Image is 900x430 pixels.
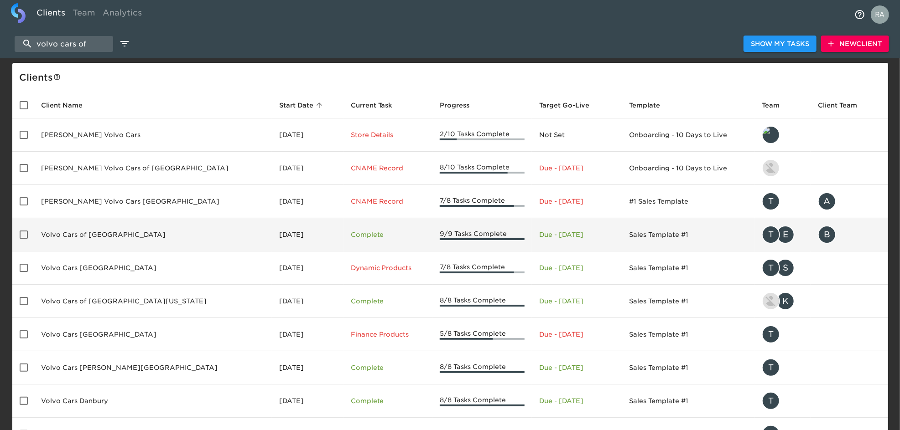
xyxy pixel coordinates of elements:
[539,230,615,239] p: Due - [DATE]
[34,152,272,185] td: [PERSON_NAME] Volvo Cars of [GEOGRAPHIC_DATA]
[272,285,343,318] td: [DATE]
[622,384,755,418] td: Sales Template #1
[762,225,780,244] div: T
[762,325,780,343] div: T
[351,197,425,206] p: CNAME Record
[763,160,779,176] img: kevin.lo@roadster.com
[351,100,393,111] span: This is the next Task in this Hub that should be completed
[818,225,881,244] div: bshulman@volvocarsofqueens.com
[34,351,272,384] td: Volvo Cars [PERSON_NAME][GEOGRAPHIC_DATA]
[432,384,532,418] td: 8/8 Tasks Complete
[622,185,755,218] td: #1 Sales Template
[34,185,272,218] td: [PERSON_NAME] Volvo Cars [GEOGRAPHIC_DATA]
[351,164,425,173] p: CNAME Record
[818,225,836,244] div: B
[11,3,26,23] img: logo
[539,396,615,405] p: Due - [DATE]
[762,126,803,144] div: leland@roadster.com
[776,292,795,310] div: K
[539,330,615,339] p: Due - [DATE]
[440,100,481,111] span: Progress
[622,152,755,185] td: Onboarding - 10 Days to Live
[762,225,803,244] div: tracy@roadster.com, eric.petor@roadster.com
[432,185,532,218] td: 7/8 Tasks Complete
[871,5,889,24] img: Profile
[351,263,425,272] p: Dynamic Products
[432,251,532,285] td: 7/8 Tasks Complete
[351,100,405,111] span: Current Task
[744,36,817,52] button: Show My Tasks
[279,100,325,111] span: Start Date
[762,259,803,277] div: tracy@roadster.com, savannah@roadster.com
[776,225,795,244] div: E
[539,263,615,272] p: Due - [DATE]
[34,218,272,251] td: Volvo Cars of [GEOGRAPHIC_DATA]
[34,318,272,351] td: Volvo Cars [GEOGRAPHIC_DATA]
[53,73,61,81] svg: This is a list of all of your clients and clients shared with you
[539,297,615,306] p: Due - [DATE]
[539,363,615,372] p: Due - [DATE]
[432,351,532,384] td: 8/8 Tasks Complete
[763,293,779,309] img: lowell@roadster.com
[42,100,95,111] span: Client Name
[762,192,803,210] div: tracy@roadster.com
[762,392,803,410] div: tracy@roadster.com
[432,118,532,152] td: 2/10 Tasks Complete
[117,36,132,51] button: edit
[351,396,425,405] p: Complete
[539,100,589,111] span: Calculated based on the start date and the duration of all Tasks contained in this Hub.
[818,100,869,111] span: Client Team
[622,218,755,251] td: Sales Template #1
[539,197,615,206] p: Due - [DATE]
[34,251,272,285] td: Volvo Cars [GEOGRAPHIC_DATA]
[539,164,615,173] p: Due - [DATE]
[351,330,425,339] p: Finance Products
[818,192,836,210] div: A
[272,218,343,251] td: [DATE]
[762,325,803,343] div: tracy@roadster.com
[15,36,113,52] input: search
[69,3,99,26] a: Team
[762,259,780,277] div: T
[20,70,884,85] div: Client s
[432,152,532,185] td: 8/10 Tasks Complete
[828,38,882,50] span: New Client
[818,192,881,210] div: aj@stamfordvolvo.com
[351,363,425,372] p: Complete
[532,118,622,152] td: Not Set
[432,218,532,251] td: 9/9 Tasks Complete
[99,3,146,26] a: Analytics
[763,127,779,143] img: leland@roadster.com
[622,351,755,384] td: Sales Template #1
[622,118,755,152] td: Onboarding - 10 Days to Live
[622,251,755,285] td: Sales Template #1
[34,384,272,418] td: Volvo Cars Danbury
[272,318,343,351] td: [DATE]
[762,358,780,377] div: T
[762,192,780,210] div: T
[762,159,803,177] div: kevin.lo@roadster.com
[272,185,343,218] td: [DATE]
[751,38,809,50] span: Show My Tasks
[821,36,889,52] button: NewClient
[776,259,795,277] div: S
[272,351,343,384] td: [DATE]
[351,297,425,306] p: Complete
[539,100,601,111] span: Target Go-Live
[34,285,272,318] td: Volvo Cars of [GEOGRAPHIC_DATA][US_STATE]
[432,285,532,318] td: 8/8 Tasks Complete
[762,392,780,410] div: T
[33,3,69,26] a: Clients
[762,100,791,111] span: Team
[622,318,755,351] td: Sales Template #1
[762,292,803,310] div: lowell@roadster.com, kevin.dodt@roadster.com
[272,251,343,285] td: [DATE]
[629,100,672,111] span: Template
[432,318,532,351] td: 5/8 Tasks Complete
[849,4,871,26] button: notifications
[272,118,343,152] td: [DATE]
[272,152,343,185] td: [DATE]
[762,358,803,377] div: tracy@roadster.com
[351,230,425,239] p: Complete
[351,130,425,139] p: Store Details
